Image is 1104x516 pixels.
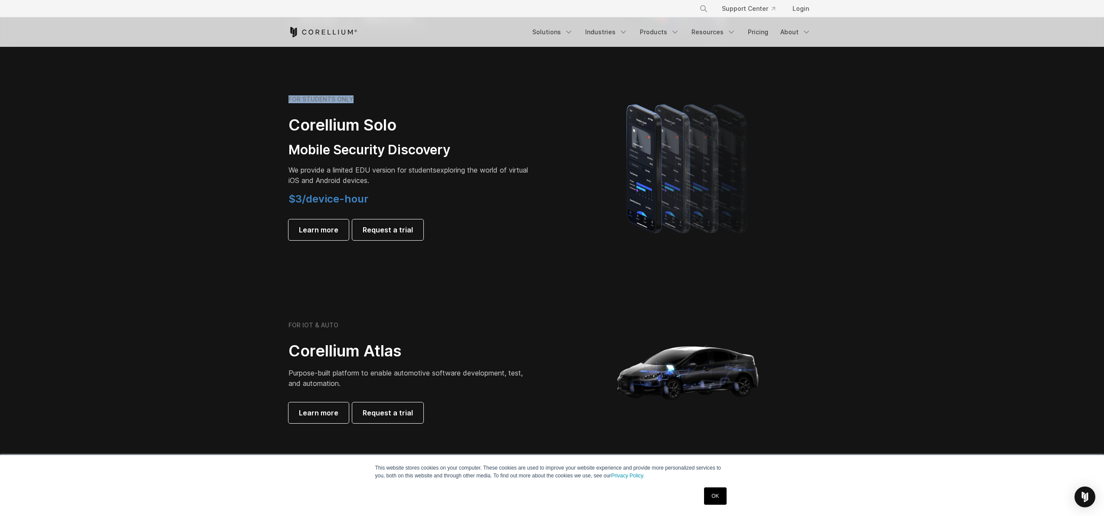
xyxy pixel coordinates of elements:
[288,219,349,240] a: Learn more
[635,24,685,40] a: Products
[352,402,423,423] a: Request a trial
[288,321,338,329] h6: FOR IOT & AUTO
[288,341,531,361] h2: Corellium Atlas
[288,369,523,388] span: Purpose-built platform to enable automotive software development, test, and automation.
[352,219,423,240] a: Request a trial
[288,165,531,186] p: exploring the world of virtual iOS and Android devices.
[580,24,633,40] a: Industries
[288,95,354,103] h6: FOR STUDENTS ONLY
[686,24,741,40] a: Resources
[363,225,413,235] span: Request a trial
[299,408,338,418] span: Learn more
[288,193,368,205] span: $3/device-hour
[609,92,767,244] img: A lineup of four iPhone models becoming more gradient and blurred
[1075,487,1095,507] div: Open Intercom Messenger
[288,166,436,174] span: We provide a limited EDU version for students
[696,1,711,16] button: Search
[375,464,729,480] p: This website stores cookies on your computer. These cookies are used to improve your website expe...
[775,24,816,40] a: About
[527,24,816,40] div: Navigation Menu
[611,473,645,479] a: Privacy Policy.
[527,24,578,40] a: Solutions
[715,1,782,16] a: Support Center
[602,285,775,459] img: Corellium_Hero_Atlas_alt
[786,1,816,16] a: Login
[288,402,349,423] a: Learn more
[299,225,338,235] span: Learn more
[363,408,413,418] span: Request a trial
[743,24,773,40] a: Pricing
[288,27,357,37] a: Corellium Home
[689,1,816,16] div: Navigation Menu
[288,115,531,135] h2: Corellium Solo
[704,487,726,505] a: OK
[288,142,531,158] h3: Mobile Security Discovery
